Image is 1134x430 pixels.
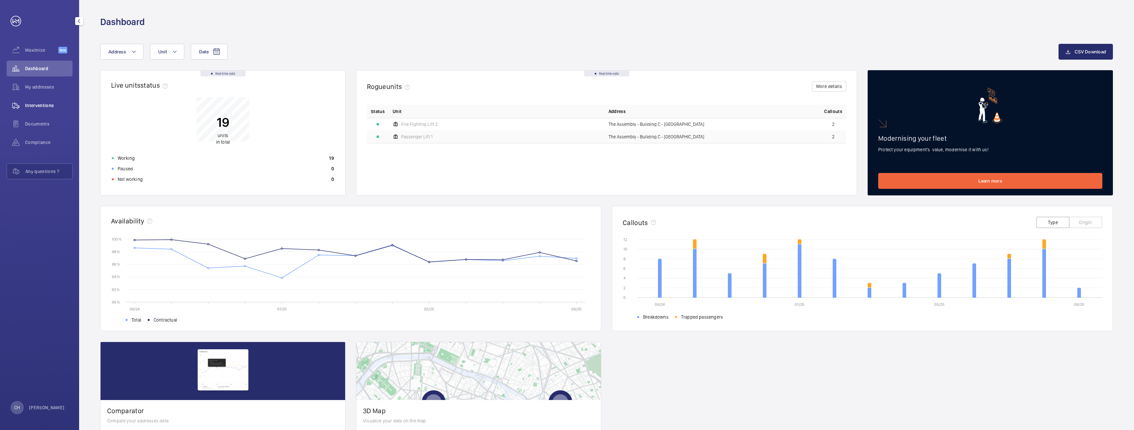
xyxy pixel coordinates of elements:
text: 05/25 [934,302,944,307]
text: 09/24 [655,302,665,307]
span: Unit [393,108,402,115]
text: 12 [623,237,627,242]
span: 2 [832,134,835,139]
h1: Dashboard [100,16,145,28]
h2: 3D Map [363,407,594,415]
span: Documents [25,121,73,127]
p: Status [371,108,385,115]
text: 96 % [112,262,120,267]
button: More details [812,81,846,92]
text: 100 % [112,237,122,241]
text: 01/25 [795,302,804,307]
a: Learn more [878,173,1102,189]
button: Type [1036,217,1069,228]
span: status [140,81,170,89]
p: CH [14,404,20,411]
span: Unit [158,49,167,54]
button: Unit [150,44,184,60]
span: Fire Fighting Lift 2 [401,122,438,127]
h2: Callouts [623,218,648,227]
img: marketing-card.svg [978,88,1002,124]
span: Contractual [154,317,177,323]
text: 10 [623,247,627,251]
span: CSV Download [1075,49,1106,54]
span: Address [108,49,126,54]
text: 94 % [112,274,120,279]
text: 2 [623,286,625,290]
span: Interventions [25,102,73,109]
p: Paused [118,165,133,172]
button: Origin [1069,217,1102,228]
span: Passenger Lift 1 [401,134,433,139]
text: 98 % [112,249,120,254]
p: Not working [118,176,143,183]
p: Protect your equipment's value, modernise it with us! [878,146,1102,153]
text: 09/24 [130,307,140,311]
button: CSV Download [1059,44,1113,60]
text: 01/25 [277,307,287,311]
text: 4 [623,276,626,280]
h2: Rogue [367,82,412,91]
span: units [386,82,413,91]
button: Date [191,44,227,60]
p: in total [216,132,230,145]
span: Trapped passengers [681,314,723,320]
div: Real time data [200,71,246,76]
div: Real time data [584,71,629,76]
text: 8 [623,257,626,261]
span: Callouts [824,108,842,115]
h2: Modernising your fleet [878,134,1102,142]
p: 0 [331,176,334,183]
text: 6 [623,266,626,271]
text: 92 % [112,287,120,292]
span: Address [609,108,626,115]
p: Working [118,155,135,161]
text: 09/25 [571,307,582,311]
span: Total [132,317,141,323]
p: [PERSON_NAME] [29,404,65,411]
p: 0 [331,165,334,172]
span: Compliance [25,139,73,146]
h2: Comparator [107,407,339,415]
h2: Live units [111,81,170,89]
span: The Assembly - Building C - [GEOGRAPHIC_DATA] [609,134,704,139]
span: units [218,133,228,138]
span: 2 [832,122,835,127]
text: 05/25 [424,307,434,311]
text: 90 % [112,300,120,304]
text: 09/25 [1074,302,1084,307]
p: Visualize your data on the map [363,417,594,424]
p: 19 [216,114,230,130]
span: Any questions ? [25,168,72,175]
button: Address [100,44,143,60]
h2: Availability [111,217,144,225]
p: Compare your addresses data [107,417,339,424]
span: Breakdowns [643,314,669,320]
span: Beta [58,47,67,53]
span: Maximize [25,47,58,53]
span: My addresses [25,84,73,90]
p: 19 [329,155,334,161]
span: The Assembly - Building C - [GEOGRAPHIC_DATA] [609,122,704,127]
text: 0 [623,295,626,300]
span: Date [199,49,209,54]
span: Dashboard [25,65,73,72]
